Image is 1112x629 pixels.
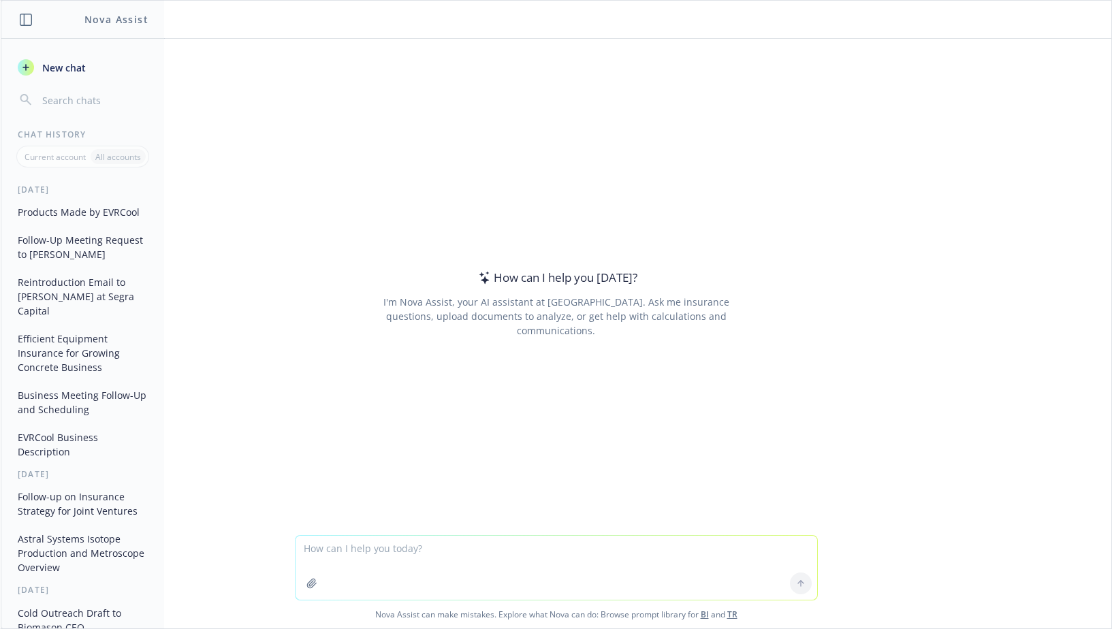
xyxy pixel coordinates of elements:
p: Current account [25,151,86,163]
button: Reintroduction Email to [PERSON_NAME] at Segra Capital [12,271,153,322]
input: Search chats [39,91,148,110]
div: [DATE] [1,184,164,195]
p: All accounts [95,151,141,163]
a: BI [701,609,709,620]
span: Nova Assist can make mistakes. Explore what Nova can do: Browse prompt library for and [6,600,1106,628]
button: Business Meeting Follow-Up and Scheduling [12,384,153,421]
div: I'm Nova Assist, your AI assistant at [GEOGRAPHIC_DATA]. Ask me insurance questions, upload docum... [364,295,748,338]
button: Follow-up on Insurance Strategy for Joint Ventures [12,485,153,522]
div: Chat History [1,129,164,140]
span: New chat [39,61,86,75]
div: [DATE] [1,468,164,480]
a: TR [727,609,737,620]
button: Astral Systems Isotope Production and Metroscope Overview [12,528,153,579]
div: [DATE] [1,584,164,596]
button: Products Made by EVRCool [12,201,153,223]
div: How can I help you [DATE]? [475,269,637,287]
button: Efficient Equipment Insurance for Growing Concrete Business [12,327,153,378]
button: EVRCool Business Description [12,426,153,463]
button: Follow-Up Meeting Request to [PERSON_NAME] [12,229,153,265]
h1: Nova Assist [84,12,148,27]
button: New chat [12,55,153,80]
